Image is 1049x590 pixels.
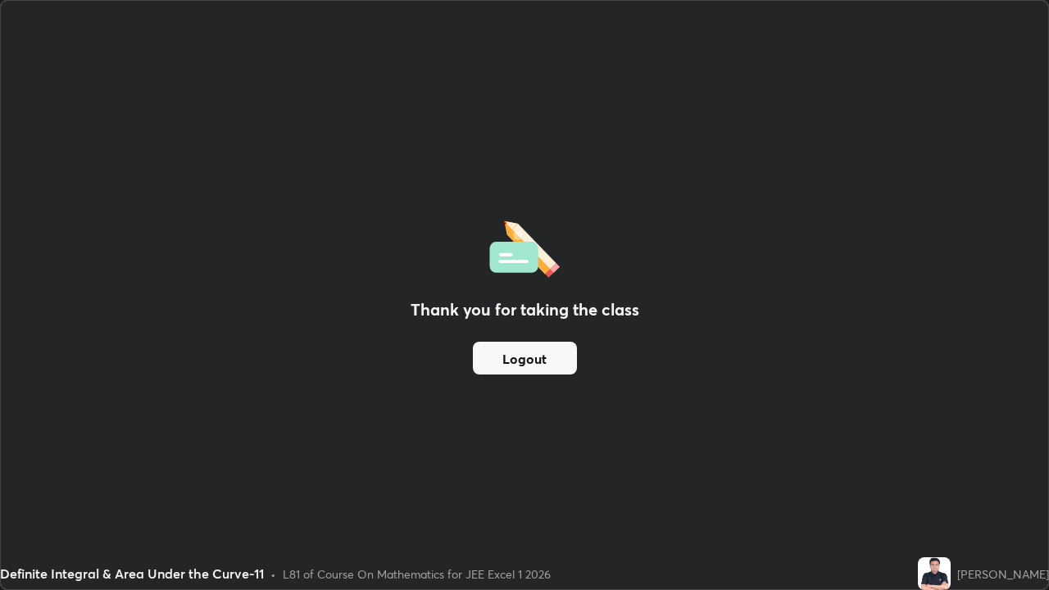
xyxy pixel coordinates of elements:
img: offlineFeedback.1438e8b3.svg [489,216,560,278]
div: • [270,565,276,583]
img: e88ce6568ffa4e9cbbec5d31f549e362.jpg [918,557,951,590]
div: L81 of Course On Mathematics for JEE Excel 1 2026 [283,565,551,583]
button: Logout [473,342,577,374]
h2: Thank you for taking the class [411,297,639,322]
div: [PERSON_NAME] [957,565,1049,583]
